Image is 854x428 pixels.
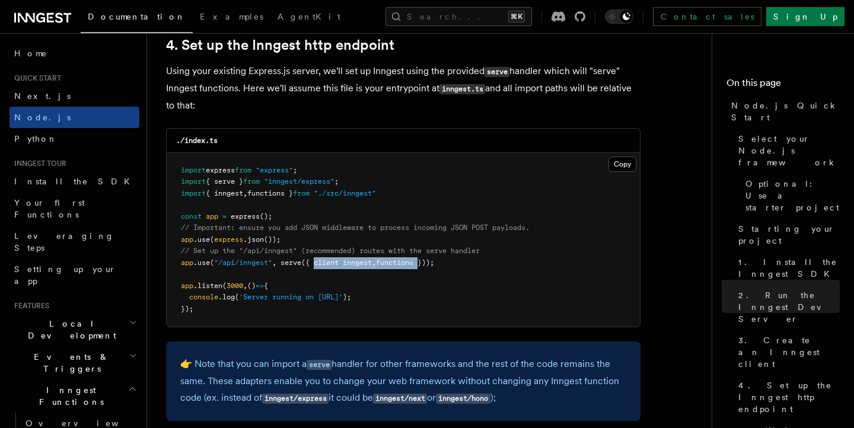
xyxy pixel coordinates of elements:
[14,134,58,143] span: Python
[738,379,840,415] span: 4. Set up the Inngest http endpoint
[235,293,239,301] span: (
[214,258,272,267] span: "/api/inngest"
[193,258,210,267] span: .use
[181,166,206,174] span: import
[608,156,636,172] button: Copy
[243,235,264,244] span: .json
[293,166,297,174] span: ;
[9,85,139,107] a: Next.js
[181,282,193,290] span: app
[14,113,71,122] span: Node.js
[247,282,256,290] span: ()
[181,212,202,221] span: const
[738,133,840,168] span: Select your Node.js framework
[9,128,139,149] a: Python
[14,231,114,253] span: Leveraging Steps
[436,394,490,404] code: inngest/hono
[264,282,268,290] span: {
[373,394,427,404] code: inngest/next
[206,166,235,174] span: express
[193,235,210,244] span: .use
[206,189,243,197] span: { inngest
[235,166,251,174] span: from
[372,258,376,267] span: ,
[439,84,485,94] code: inngest.ts
[14,264,116,286] span: Setting up your app
[181,305,193,313] span: });
[734,128,840,173] a: Select your Node.js framework
[222,282,227,290] span: (
[281,258,301,267] span: serve
[741,173,840,218] a: Optional: Use a starter project
[200,12,263,21] span: Examples
[264,235,281,244] span: ());
[243,189,247,197] span: ,
[14,91,71,101] span: Next.js
[176,136,218,145] code: ./index.ts
[210,235,214,244] span: (
[193,282,222,290] span: .listen
[734,251,840,285] a: 1. Install the Inngest SDK
[9,384,128,408] span: Inngest Functions
[206,177,243,186] span: { serve }
[181,189,206,197] span: import
[9,318,129,341] span: Local Development
[726,95,840,128] a: Node.js Quick Start
[166,37,394,53] a: 4. Set up the Inngest http endpoint
[270,4,348,32] a: AgentKit
[9,313,139,346] button: Local Development
[181,235,193,244] span: app
[262,394,329,404] code: inngest/express
[278,12,340,21] span: AgentKit
[745,178,840,213] span: Optional: Use a starter project
[193,4,270,32] a: Examples
[766,7,845,26] a: Sign Up
[189,293,218,301] span: console
[738,223,840,247] span: Starting your project
[343,258,372,267] span: inngest
[731,100,840,123] span: Node.js Quick Start
[314,189,376,197] span: "./src/inngest"
[206,212,218,221] span: app
[9,379,139,413] button: Inngest Functions
[181,177,206,186] span: import
[734,218,840,251] a: Starting your project
[181,247,480,255] span: // Set up the "/api/inngest" (recommended) routes with the serve handler
[9,74,61,83] span: Quick start
[738,289,840,325] span: 2. Run the Inngest Dev Server
[307,360,332,370] code: serve
[738,334,840,370] span: 3. Create an Inngest client
[485,67,509,77] code: serve
[734,375,840,420] a: 4. Set up the Inngest http endpoint
[214,235,243,244] span: express
[210,258,214,267] span: (
[14,47,47,59] span: Home
[307,358,332,369] a: serve
[734,285,840,330] a: 2. Run the Inngest Dev Server
[301,258,339,267] span: ({ client
[181,223,530,232] span: // Important: ensure you add JSON middleware to process incoming JSON POST payloads.
[218,293,235,301] span: .log
[9,258,139,292] a: Setting up your app
[239,293,343,301] span: 'Server running on [URL]'
[293,189,310,197] span: from
[9,301,49,311] span: Features
[9,107,139,128] a: Node.js
[264,177,334,186] span: "inngest/express"
[256,282,264,290] span: =>
[9,225,139,258] a: Leveraging Steps
[256,166,293,174] span: "express"
[260,212,272,221] span: ();
[605,9,633,24] button: Toggle dark mode
[385,7,532,26] button: Search...⌘K
[231,212,260,221] span: express
[9,171,139,192] a: Install the SDK
[734,330,840,375] a: 3. Create an Inngest client
[738,256,840,280] span: 1. Install the Inngest SDK
[9,192,139,225] a: Your first Functions
[334,177,339,186] span: ;
[243,177,260,186] span: from
[88,12,186,21] span: Documentation
[376,258,434,267] span: functions }));
[81,4,193,33] a: Documentation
